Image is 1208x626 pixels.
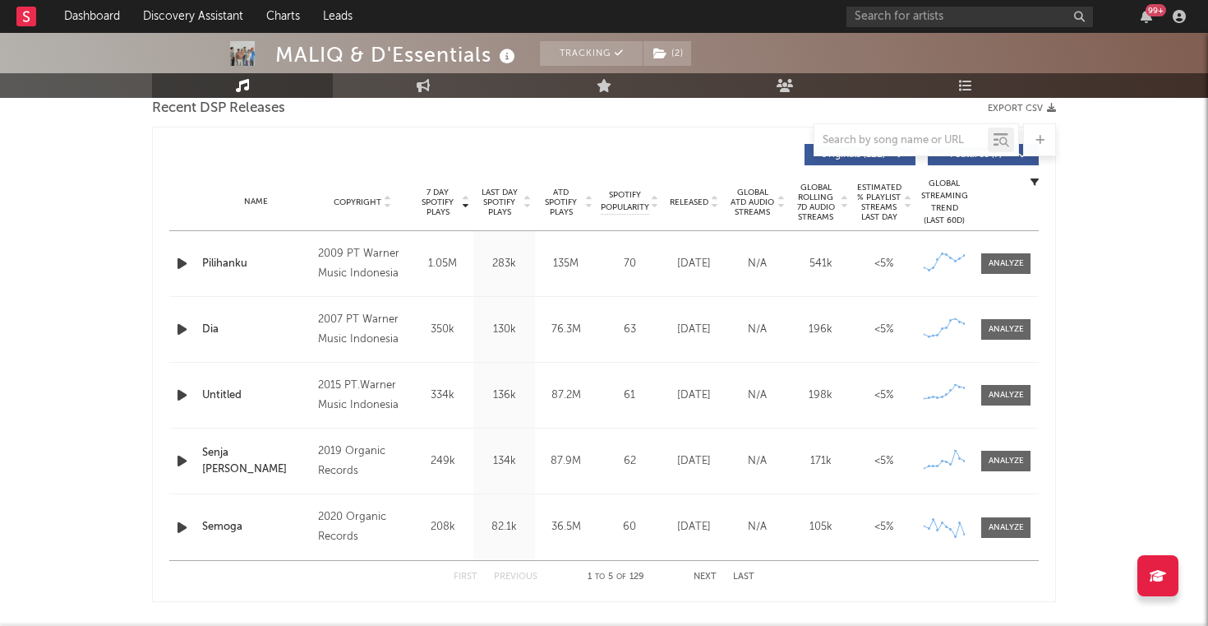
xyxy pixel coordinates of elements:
[202,256,310,272] a: Pilihanku
[643,41,692,66] span: ( 2 )
[601,519,658,536] div: 60
[793,519,848,536] div: 105k
[694,573,717,582] button: Next
[616,573,626,581] span: of
[814,134,988,147] input: Search by song name or URL
[540,41,643,66] button: Tracking
[416,387,469,404] div: 334k
[334,197,381,207] span: Copyright
[793,322,848,338] div: 196k
[666,387,722,404] div: [DATE]
[601,387,658,404] div: 61
[202,196,310,208] div: Name
[570,568,661,587] div: 1 5 129
[202,519,310,536] a: Semoga
[539,453,592,470] div: 87.9M
[666,519,722,536] div: [DATE]
[494,573,537,582] button: Previous
[318,508,408,547] div: 2020 Organic Records
[601,256,658,272] div: 70
[730,256,785,272] div: N/A
[318,376,408,415] div: 2015 PT.Warner Music Indonesia
[454,573,477,582] button: First
[601,189,649,214] span: Spotify Popularity
[416,519,469,536] div: 208k
[666,322,722,338] div: [DATE]
[670,197,708,207] span: Released
[1146,4,1166,16] div: 99 +
[666,256,722,272] div: [DATE]
[318,310,408,350] div: 2007 PT Warner Music Indonesia
[856,322,911,338] div: <5%
[595,573,605,581] span: to
[793,387,848,404] div: 198k
[666,453,722,470] div: [DATE]
[416,322,469,338] div: 350k
[477,188,521,217] span: Last Day Spotify Plays
[152,99,285,118] span: Recent DSP Releases
[856,183,901,222] span: Estimated % Playlist Streams Last Day
[416,256,469,272] div: 1.05M
[1141,10,1152,23] button: 99+
[416,188,459,217] span: 7 Day Spotify Plays
[318,244,408,284] div: 2009 PT Warner Music Indonesia
[793,453,848,470] div: 171k
[202,387,310,404] a: Untitled
[601,322,658,338] div: 63
[477,387,531,404] div: 136k
[643,41,691,66] button: (2)
[856,387,911,404] div: <5%
[275,41,519,68] div: MALIQ & D'Essentials
[202,445,310,477] a: Senja [PERSON_NAME]
[539,188,583,217] span: ATD Spotify Plays
[318,442,408,481] div: 2019 Organic Records
[733,573,754,582] button: Last
[856,519,911,536] div: <5%
[988,104,1056,114] button: Export CSV
[477,519,531,536] div: 82.1k
[539,256,592,272] div: 135M
[477,322,531,338] div: 130k
[539,519,592,536] div: 36.5M
[793,256,848,272] div: 541k
[730,188,775,217] span: Global ATD Audio Streams
[539,322,592,338] div: 76.3M
[730,322,785,338] div: N/A
[202,322,310,338] a: Dia
[477,256,531,272] div: 283k
[846,7,1093,27] input: Search for artists
[601,453,658,470] div: 62
[539,387,592,404] div: 87.2M
[730,519,785,536] div: N/A
[856,256,911,272] div: <5%
[856,453,911,470] div: <5%
[920,178,969,227] div: Global Streaming Trend (Last 60D)
[730,453,785,470] div: N/A
[730,387,785,404] div: N/A
[793,183,838,222] span: Global Rolling 7D Audio Streams
[477,453,531,470] div: 134k
[416,453,469,470] div: 249k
